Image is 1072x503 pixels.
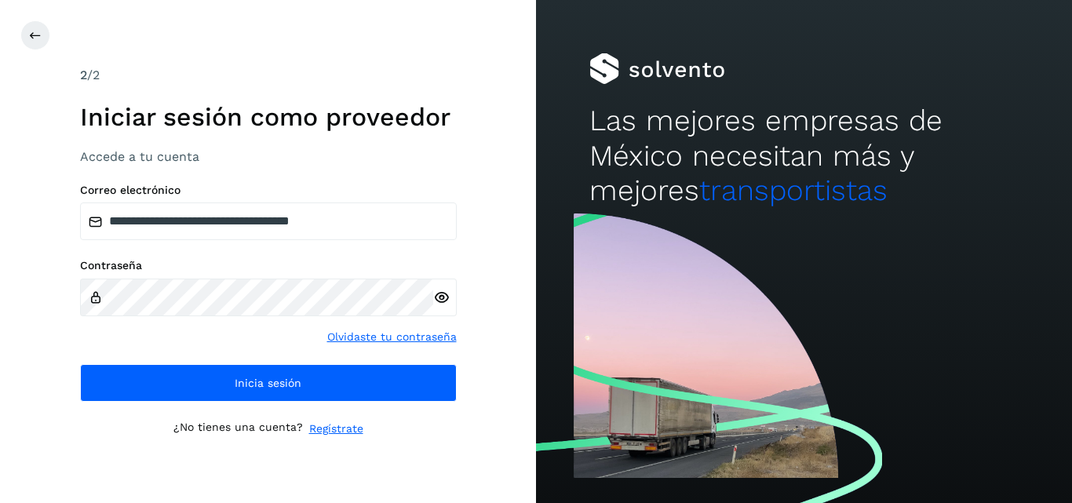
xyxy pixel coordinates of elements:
h2: Las mejores empresas de México necesitan más y mejores [589,104,1018,208]
p: ¿No tienes una cuenta? [173,421,303,437]
a: Regístrate [309,421,363,437]
div: /2 [80,66,457,85]
a: Olvidaste tu contraseña [327,329,457,345]
span: Inicia sesión [235,377,301,388]
h1: Iniciar sesión como proveedor [80,102,457,132]
label: Correo electrónico [80,184,457,197]
h3: Accede a tu cuenta [80,149,457,164]
span: 2 [80,67,87,82]
button: Inicia sesión [80,364,457,402]
label: Contraseña [80,259,457,272]
span: transportistas [699,173,888,207]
